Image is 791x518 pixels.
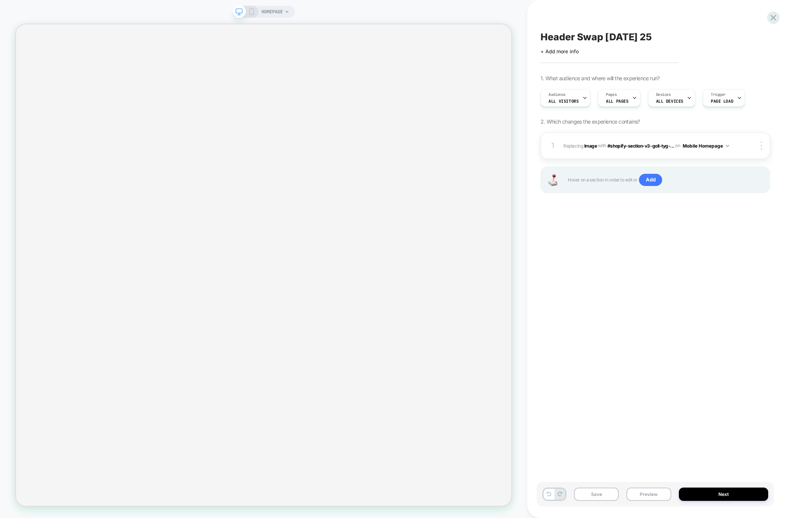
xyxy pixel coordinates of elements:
button: Next [679,488,768,501]
span: Add [639,174,662,186]
span: Pages [606,92,617,97]
span: Page Load [711,99,733,104]
span: ALL DEVICES [656,99,683,104]
span: Trigger [711,92,726,97]
span: HOMEPAGE [262,6,283,18]
span: #shopify-section-v3-goli-tyg-... [607,143,674,148]
img: down arrow [726,145,729,147]
span: on [675,141,680,150]
img: close [761,141,762,150]
img: Joystick [545,174,560,186]
span: Audience [548,92,566,97]
span: 2. Which changes the experience contains? [541,118,640,125]
div: 1 [549,139,556,153]
button: Mobile Homepage [683,141,729,151]
span: WITH [598,143,606,148]
button: Preview [626,488,671,501]
span: + Add more info [541,48,579,54]
span: Hover on a section in order to edit or [568,174,762,186]
button: Save [574,488,619,501]
span: 1. What audience and where will the experience run? [541,75,659,81]
span: Replacing [563,143,597,148]
span: ALL PAGES [606,99,628,104]
span: All Visitors [548,99,579,104]
span: Devices [656,92,671,97]
b: Image [584,143,597,148]
span: Header Swap [DATE] 25 [541,31,652,43]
